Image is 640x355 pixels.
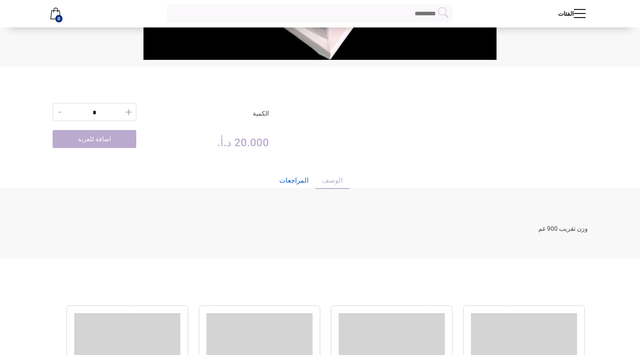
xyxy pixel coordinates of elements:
[315,175,349,189] a: الوصف
[54,103,65,121] div: -
[55,15,63,22] strong: 0
[273,175,315,189] a: المراجعات
[53,130,137,148] a: اضافة للعربة
[326,224,588,234] p: وزن تقريب 900 غم
[253,110,269,117] strong: الكمية
[124,103,134,121] div: +
[217,136,269,149] span: ‏20.000 د.أ.‏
